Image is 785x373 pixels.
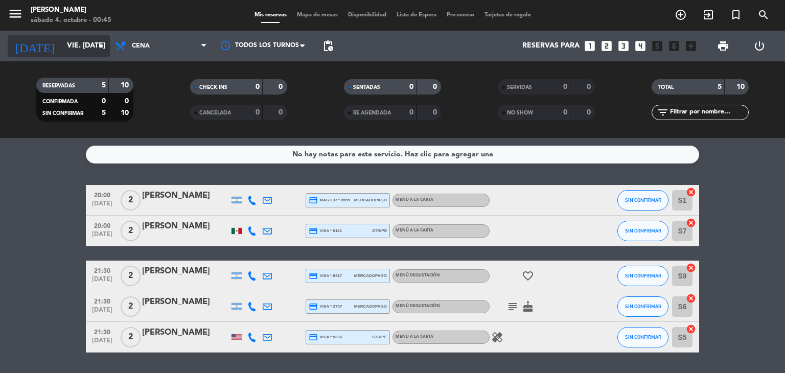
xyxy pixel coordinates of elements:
span: SIN CONFIRMAR [625,304,661,309]
strong: 0 [563,109,567,116]
i: credit_card [309,302,318,311]
div: [PERSON_NAME] [142,220,229,233]
span: CONFIRMADA [42,99,78,104]
i: looks_5 [651,39,664,53]
i: looks_two [600,39,613,53]
strong: 0 [256,83,260,90]
strong: 5 [102,82,106,89]
span: Disponibilidad [343,12,391,18]
strong: 0 [433,109,439,116]
i: favorite_border [522,270,534,282]
span: Pre-acceso [442,12,479,18]
span: MENÚ A LA CARTA [396,335,433,339]
i: add_circle_outline [675,9,687,21]
strong: 0 [433,83,439,90]
span: 21:30 [89,325,115,337]
div: LOG OUT [741,31,777,61]
i: credit_card [309,196,318,205]
i: cancel [686,187,696,197]
i: looks_6 [667,39,681,53]
strong: 0 [587,109,593,116]
span: SIN CONFIRMAR [625,197,661,203]
span: mercadopago [354,303,387,310]
span: TOTAL [658,85,674,90]
strong: 0 [102,98,106,105]
span: CANCELADA [199,110,231,115]
strong: 0 [279,109,285,116]
span: mercadopago [354,197,387,203]
i: arrow_drop_down [95,40,107,52]
span: SIN CONFIRMAR [42,111,83,116]
span: SERVIDAS [507,85,532,90]
input: Filtrar por nombre... [669,107,748,118]
span: 21:30 [89,264,115,276]
strong: 0 [409,109,413,116]
span: 21:30 [89,295,115,307]
i: cancel [686,293,696,304]
span: print [717,40,729,52]
i: exit_to_app [702,9,714,21]
span: Mis reservas [249,12,292,18]
strong: 10 [121,82,131,89]
span: stripe [372,334,387,340]
i: power_settings_new [753,40,766,52]
i: add_box [684,39,698,53]
span: Lista de Espera [391,12,442,18]
span: 2 [121,221,141,241]
div: No hay notas para este servicio. Haz clic para agregar una [292,149,493,160]
span: visa * 8417 [309,271,342,281]
span: MENÚ DEGUSTACIÓN [396,304,440,308]
span: [DATE] [89,337,115,349]
span: Reservas para [522,42,580,50]
i: menu [8,6,23,21]
span: 2 [121,327,141,347]
strong: 0 [256,109,260,116]
span: master * 0555 [309,196,350,205]
span: RE AGENDADA [353,110,391,115]
span: MENÚ DEGUSTACIÓN [396,273,440,277]
span: Tarjetas de regalo [479,12,536,18]
strong: 0 [409,83,413,90]
span: CHECK INS [199,85,227,90]
strong: 0 [563,83,567,90]
span: 2 [121,266,141,286]
div: [PERSON_NAME] [142,189,229,202]
span: [DATE] [89,276,115,288]
span: NO SHOW [507,110,533,115]
i: looks_4 [634,39,647,53]
span: visa * 0181 [309,226,342,236]
span: SIN CONFIRMAR [625,273,661,278]
span: stripe [372,227,387,234]
span: SIN CONFIRMAR [625,334,661,340]
i: healing [491,331,503,343]
i: cancel [686,324,696,334]
strong: 10 [736,83,747,90]
i: credit_card [309,271,318,281]
strong: 5 [102,109,106,116]
div: [PERSON_NAME] [31,5,111,15]
i: cancel [686,218,696,228]
span: 20:00 [89,189,115,200]
span: visa * 9336 [309,333,342,342]
i: cake [522,300,534,313]
span: MENÚ A LA CARTA [396,198,433,202]
span: RESERVADAS [42,83,75,88]
span: [DATE] [89,307,115,318]
span: 2 [121,296,141,317]
span: SENTADAS [353,85,380,90]
strong: 0 [587,83,593,90]
div: [PERSON_NAME] [142,326,229,339]
span: Cena [132,42,150,50]
span: pending_actions [322,40,334,52]
i: credit_card [309,333,318,342]
span: Mapa de mesas [292,12,343,18]
i: filter_list [657,106,669,119]
i: [DATE] [8,35,62,57]
span: MENÚ A LA CARTA [396,228,433,232]
span: [DATE] [89,200,115,212]
span: [DATE] [89,231,115,243]
span: 2 [121,190,141,211]
i: credit_card [309,226,318,236]
span: visa * 2757 [309,302,342,311]
i: subject [506,300,519,313]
